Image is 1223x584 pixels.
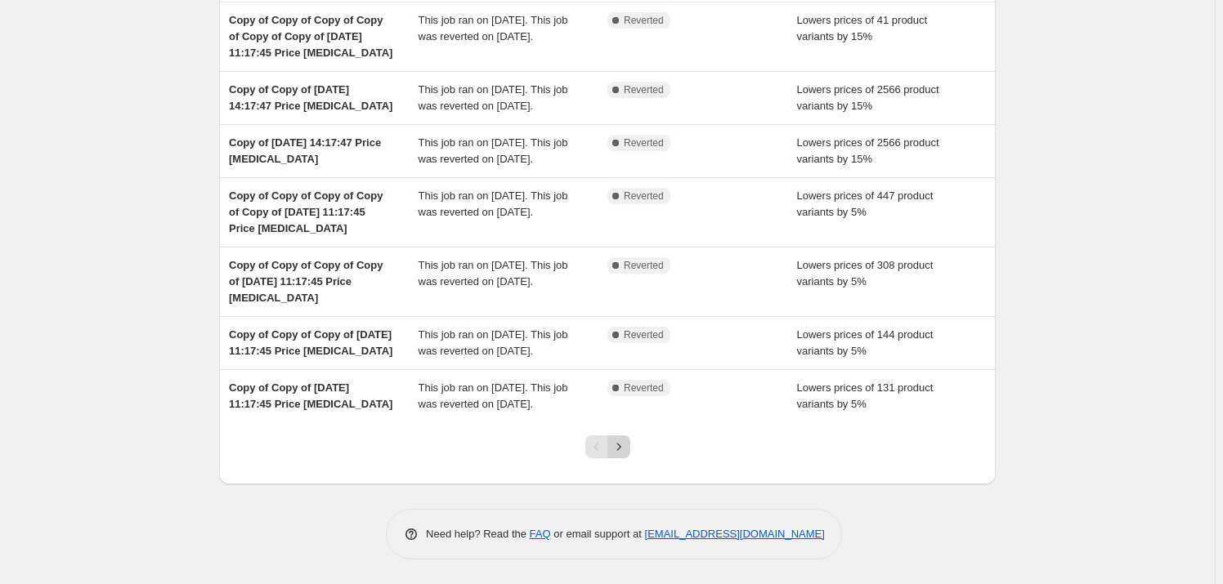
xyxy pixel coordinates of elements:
[797,14,928,42] span: Lowers prices of 41 product variants by 15%
[229,328,392,357] span: Copy of Copy of Copy of [DATE] 11:17:45 Price [MEDICAL_DATA]
[797,189,934,218] span: Lowers prices of 447 product variants by 5%
[419,381,568,410] span: This job ran on [DATE]. This job was reverted on [DATE].
[797,259,934,288] span: Lowers prices of 308 product variants by 5%
[797,381,934,410] span: Lowers prices of 131 product variants by 5%
[419,83,568,112] span: This job ran on [DATE]. This job was reverted on [DATE].
[624,328,664,341] span: Reverted
[645,528,825,540] a: [EMAIL_ADDRESS][DOMAIN_NAME]
[624,259,664,272] span: Reverted
[797,328,934,357] span: Lowers prices of 144 product variants by 5%
[624,83,664,96] span: Reverted
[585,435,630,458] nav: Pagination
[229,83,392,112] span: Copy of Copy of [DATE] 14:17:47 Price [MEDICAL_DATA]
[797,83,939,112] span: Lowers prices of 2566 product variants by 15%
[607,435,630,458] button: Next
[419,189,568,218] span: This job ran on [DATE]. This job was reverted on [DATE].
[229,136,381,165] span: Copy of [DATE] 14:17:47 Price [MEDICAL_DATA]
[229,189,383,234] span: Copy of Copy of Copy of Copy of Copy of [DATE] 11:17:45 Price [MEDICAL_DATA]
[624,381,664,395] span: Reverted
[419,136,568,165] span: This job ran on [DATE]. This job was reverted on [DATE].
[797,136,939,165] span: Lowers prices of 2566 product variants by 15%
[419,259,568,288] span: This job ran on [DATE]. This job was reverted on [DATE].
[624,136,664,149] span: Reverted
[419,328,568,357] span: This job ran on [DATE]. This job was reverted on [DATE].
[624,14,664,27] span: Reverted
[229,259,383,304] span: Copy of Copy of Copy of Copy of [DATE] 11:17:45 Price [MEDICAL_DATA]
[419,14,568,42] span: This job ran on [DATE]. This job was reverted on [DATE].
[229,381,392,410] span: Copy of Copy of [DATE] 11:17:45 Price [MEDICAL_DATA]
[426,528,530,540] span: Need help? Read the
[624,189,664,203] span: Reverted
[530,528,551,540] a: FAQ
[229,14,392,59] span: Copy of Copy of Copy of Copy of Copy of Copy of [DATE] 11:17:45 Price [MEDICAL_DATA]
[551,528,645,540] span: or email support at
